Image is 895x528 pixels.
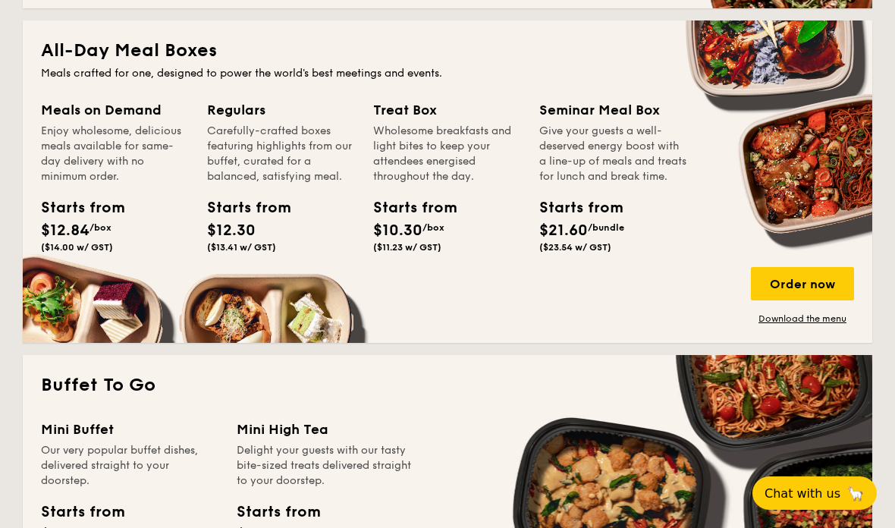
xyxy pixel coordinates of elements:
[539,99,687,121] div: Seminar Meal Box
[237,501,319,523] div: Starts from
[41,39,854,63] h2: All-Day Meal Boxes
[41,196,109,219] div: Starts from
[207,124,355,184] div: Carefully-crafted boxes featuring highlights from our buffet, curated for a balanced, satisfying ...
[41,373,854,398] h2: Buffet To Go
[207,99,355,121] div: Regulars
[539,196,608,219] div: Starts from
[765,486,840,501] span: Chat with us
[752,476,877,510] button: Chat with us🦙
[588,222,624,233] span: /bundle
[539,222,588,240] span: $21.60
[41,242,113,253] span: ($14.00 w/ GST)
[751,313,854,325] a: Download the menu
[207,242,276,253] span: ($13.41 w/ GST)
[373,196,441,219] div: Starts from
[41,419,218,440] div: Mini Buffet
[846,485,865,502] span: 🦙
[539,124,687,184] div: Give your guests a well-deserved energy boost with a line-up of meals and treats for lunch and br...
[89,222,111,233] span: /box
[41,124,189,184] div: Enjoy wholesome, delicious meals available for same-day delivery with no minimum order.
[41,443,218,489] div: Our very popular buffet dishes, delivered straight to your doorstep.
[373,242,441,253] span: ($11.23 w/ GST)
[237,443,414,489] div: Delight your guests with our tasty bite-sized treats delivered straight to your doorstep.
[41,222,89,240] span: $12.84
[207,196,275,219] div: Starts from
[207,222,256,240] span: $12.30
[751,267,854,300] div: Order now
[422,222,444,233] span: /box
[237,419,414,440] div: Mini High Tea
[373,99,521,121] div: Treat Box
[373,124,521,184] div: Wholesome breakfasts and light bites to keep your attendees energised throughout the day.
[41,501,124,523] div: Starts from
[373,222,422,240] span: $10.30
[539,242,611,253] span: ($23.54 w/ GST)
[41,66,854,81] div: Meals crafted for one, designed to power the world's best meetings and events.
[41,99,189,121] div: Meals on Demand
